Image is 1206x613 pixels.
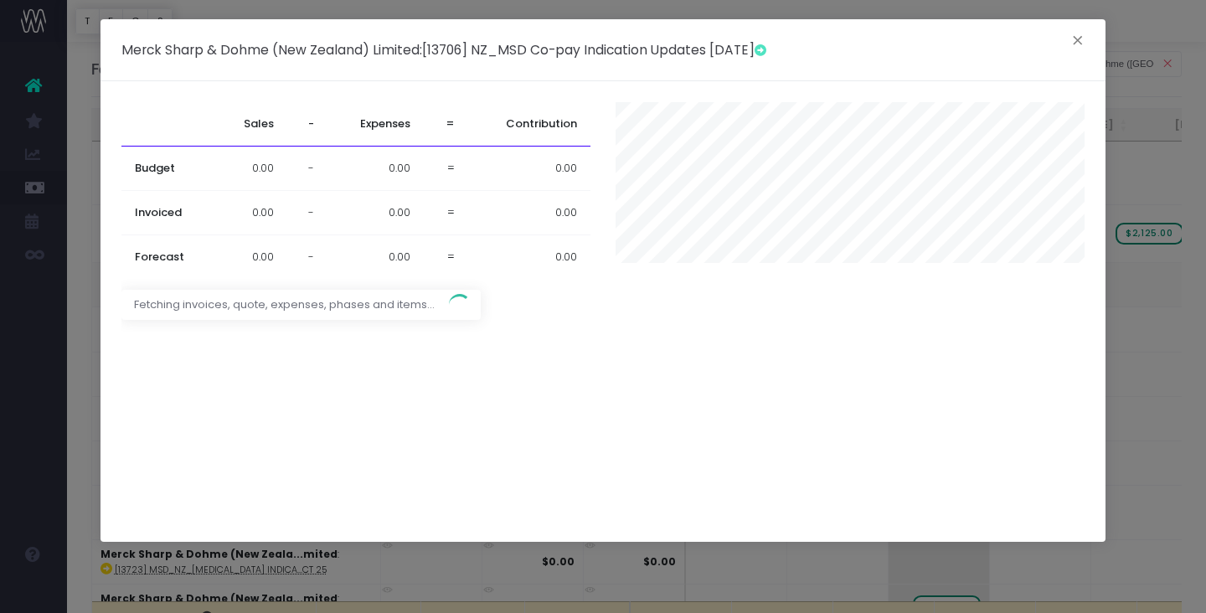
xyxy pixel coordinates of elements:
td: = [424,147,469,191]
th: Sales [216,102,287,147]
td: 0.00 [328,147,424,191]
td: - [287,235,328,280]
h5: : [121,40,766,59]
td: - [287,191,328,235]
th: Contribution [469,102,590,147]
td: 0.00 [216,191,287,235]
td: 0.00 [328,235,424,280]
span: Merck Sharp & Dohme (New Zealand) Limited [121,40,420,59]
th: = [424,102,469,147]
th: Expenses [328,102,424,147]
td: = [424,235,469,280]
th: Invoiced [121,191,216,235]
td: - [287,147,328,191]
td: 0.00 [328,191,424,235]
span: Fetching invoices, quote, expenses, phases and items... [121,290,447,320]
td: 0.00 [216,147,287,191]
span: [13706] NZ_MSD Co-pay Indication Updates [DATE] [422,40,766,59]
td: = [424,191,469,235]
button: Close [1060,29,1095,56]
th: - [287,102,328,147]
td: 0.00 [216,235,287,280]
th: Forecast [121,235,216,280]
th: Budget [121,147,216,191]
td: 0.00 [469,191,590,235]
td: 0.00 [469,235,590,280]
td: 0.00 [469,147,590,191]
